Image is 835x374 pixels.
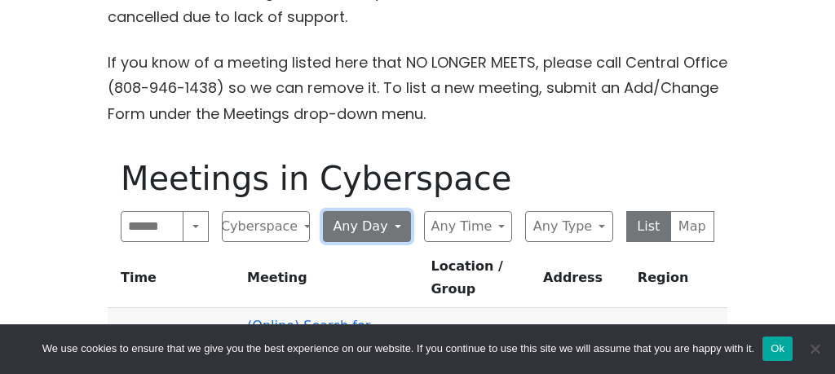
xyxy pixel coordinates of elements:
span: We use cookies to ensure that we give you the best experience on our website. If you continue to ... [42,341,754,357]
a: (Online) Search for Serenity [247,318,370,356]
h1: Meetings in Cyberspace [121,159,714,198]
button: Any Day [323,211,411,242]
th: Location / Group [424,255,537,308]
th: Region [631,255,727,308]
button: Ok [762,337,793,361]
button: Cyberspace [222,211,310,242]
button: Any Time [424,211,512,242]
th: Meeting [241,255,424,308]
span: No [806,341,823,357]
p: If you know of a meeting listed here that NO LONGER MEETS, please call Central Office (808-946-14... [108,50,727,127]
button: List [626,211,671,242]
th: Address [537,255,631,308]
th: Time [108,255,241,308]
button: Map [670,211,715,242]
button: Any Type [525,211,613,242]
input: Search [121,211,183,242]
td: Cyberspace [631,308,727,367]
button: Search [183,211,209,242]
